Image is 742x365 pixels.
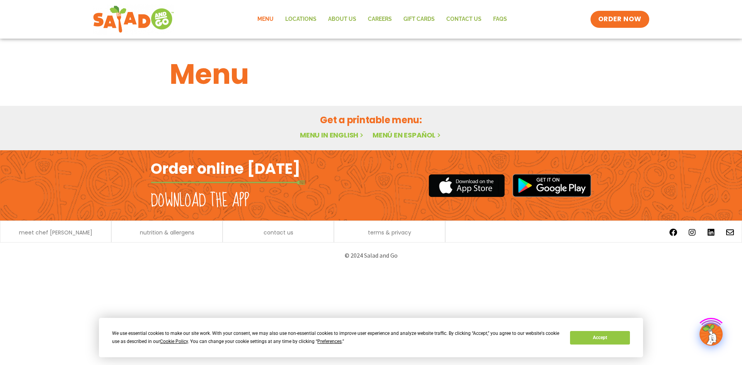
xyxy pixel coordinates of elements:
[151,190,249,212] h2: Download the app
[512,174,591,197] img: google_play
[429,173,505,198] img: appstore
[591,11,649,28] a: ORDER NOW
[279,10,322,28] a: Locations
[398,10,441,28] a: GIFT CARDS
[160,339,188,344] span: Cookie Policy
[170,53,572,95] h1: Menu
[93,4,174,35] img: new-SAG-logo-768×292
[300,130,365,140] a: Menu in English
[441,10,487,28] a: Contact Us
[598,15,642,24] span: ORDER NOW
[373,130,442,140] a: Menú en español
[487,10,513,28] a: FAQs
[99,318,643,357] div: Cookie Consent Prompt
[264,230,293,235] a: contact us
[112,329,561,346] div: We use essential cookies to make our site work. With your consent, we may also use non-essential ...
[570,331,630,345] button: Accept
[252,10,279,28] a: Menu
[322,10,362,28] a: About Us
[151,180,305,185] img: fork
[368,230,411,235] a: terms & privacy
[140,230,194,235] a: nutrition & allergens
[317,339,342,344] span: Preferences
[19,230,92,235] a: meet chef [PERSON_NAME]
[151,159,300,178] h2: Order online [DATE]
[252,10,513,28] nav: Menu
[362,10,398,28] a: Careers
[170,113,572,127] h2: Get a printable menu:
[155,250,587,261] p: © 2024 Salad and Go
